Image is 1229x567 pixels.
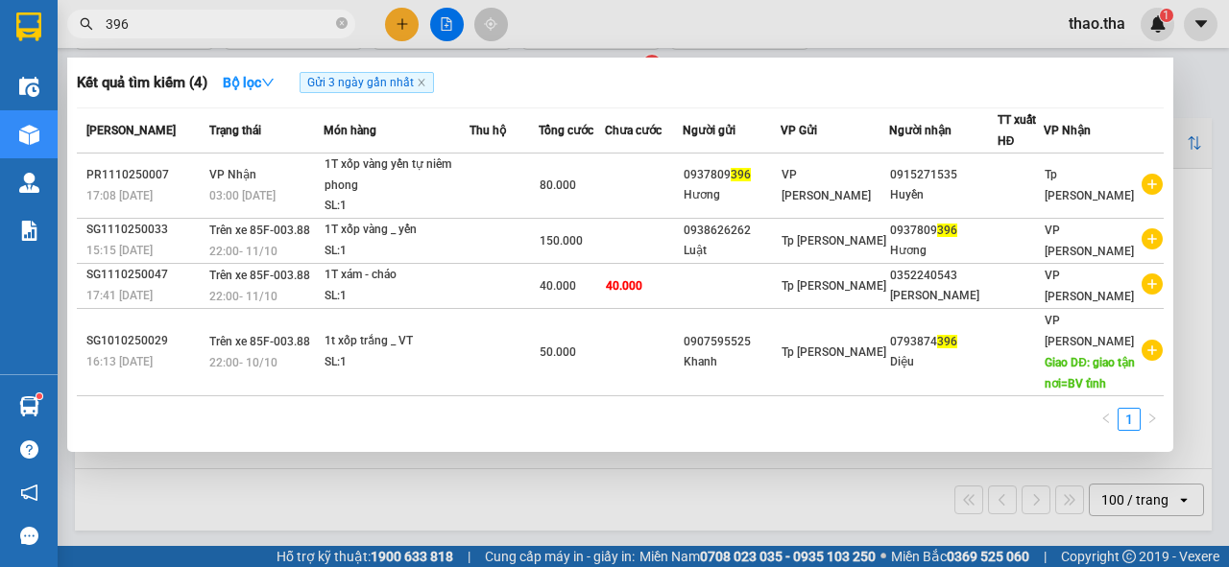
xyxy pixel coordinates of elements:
[86,189,153,202] span: 17:08 [DATE]
[539,124,593,137] span: Tổng cước
[1044,124,1091,137] span: VP Nhận
[20,440,38,459] span: question-circle
[209,335,310,348] span: Trên xe 85F-003.88
[209,269,310,282] span: Trên xe 85F-003.88
[1142,340,1163,361] span: plus-circle
[606,279,642,293] span: 40.000
[890,241,997,261] div: Hương
[540,279,576,293] span: 40.000
[209,290,277,303] span: 22:00 - 11/10
[325,241,469,262] div: SL: 1
[890,286,997,306] div: [PERSON_NAME]
[470,124,506,137] span: Thu hộ
[684,241,780,261] div: Luật
[937,224,957,237] span: 396
[20,527,38,545] span: message
[731,168,751,181] span: 396
[300,72,434,93] span: Gửi 3 ngày gần nhất
[86,331,204,351] div: SG1010250029
[209,189,276,202] span: 03:00 [DATE]
[77,73,207,93] h3: Kết quả tìm kiếm ( 4 )
[80,17,93,31] span: search
[325,154,469,196] div: 1T xốp vàng yến tự niêm phong
[86,265,204,285] div: SG1110250047
[540,234,583,248] span: 150.000
[540,345,576,359] span: 50.000
[890,332,997,352] div: 0793874
[684,352,780,372] div: Khanh
[86,220,204,240] div: SG1110250033
[86,355,153,368] span: 16:13 [DATE]
[684,221,780,241] div: 0938626262
[417,78,426,87] span: close
[325,220,469,241] div: 1T xốp vàng _ yến
[890,221,997,241] div: 0937809
[1045,168,1134,202] span: Tp [PERSON_NAME]
[209,245,277,258] span: 22:00 - 11/10
[209,124,261,137] span: Trạng thái
[684,165,780,185] div: 0937809
[683,124,735,137] span: Người gửi
[890,352,997,372] div: Diệu
[325,196,469,217] div: SL: 1
[86,244,153,257] span: 15:15 [DATE]
[86,124,176,137] span: [PERSON_NAME]
[1100,413,1112,424] span: left
[781,124,817,137] span: VP Gửi
[325,331,469,352] div: 1t xốp trắng _ VT
[336,17,348,29] span: close-circle
[782,234,886,248] span: Tp [PERSON_NAME]
[782,168,871,202] span: VP [PERSON_NAME]
[782,279,886,293] span: Tp [PERSON_NAME]
[16,12,41,41] img: logo-vxr
[890,266,997,286] div: 0352240543
[605,124,662,137] span: Chưa cước
[1141,408,1164,431] button: right
[86,165,204,185] div: PR1110250007
[1146,413,1158,424] span: right
[19,77,39,97] img: warehouse-icon
[20,484,38,502] span: notification
[1045,224,1134,258] span: VP [PERSON_NAME]
[19,125,39,145] img: warehouse-icon
[1119,409,1140,430] a: 1
[19,173,39,193] img: warehouse-icon
[1142,228,1163,249] span: plus-circle
[325,286,469,307] div: SL: 1
[86,289,153,302] span: 17:41 [DATE]
[209,168,256,181] span: VP Nhận
[19,221,39,241] img: solution-icon
[1045,356,1135,390] span: Giao DĐ: giao tận nơi=BV tỉnh
[261,76,275,89] span: down
[890,165,997,185] div: 0915271535
[684,185,780,205] div: Hương
[209,356,277,369] span: 22:00 - 10/10
[889,124,952,137] span: Người nhận
[1142,174,1163,195] span: plus-circle
[223,75,275,90] strong: Bộ lọc
[324,124,376,137] span: Món hàng
[209,224,310,237] span: Trên xe 85F-003.88
[684,332,780,352] div: 0907595525
[1141,408,1164,431] li: Next Page
[207,67,290,98] button: Bộ lọcdown
[1095,408,1118,431] button: left
[1045,269,1134,303] span: VP [PERSON_NAME]
[1095,408,1118,431] li: Previous Page
[782,345,886,359] span: Tp [PERSON_NAME]
[890,185,997,205] div: Huyền
[1142,273,1163,295] span: plus-circle
[1118,408,1141,431] li: 1
[36,393,42,399] sup: 1
[336,15,348,34] span: close-circle
[1045,314,1134,348] span: VP [PERSON_NAME]
[325,265,469,286] div: 1T xám - cháo
[325,352,469,373] div: SL: 1
[540,178,576,192] span: 80.000
[19,396,39,416] img: warehouse-icon
[937,335,957,348] span: 396
[106,13,332,35] input: Tìm tên, số ĐT hoặc mã đơn
[998,113,1036,148] span: TT xuất HĐ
